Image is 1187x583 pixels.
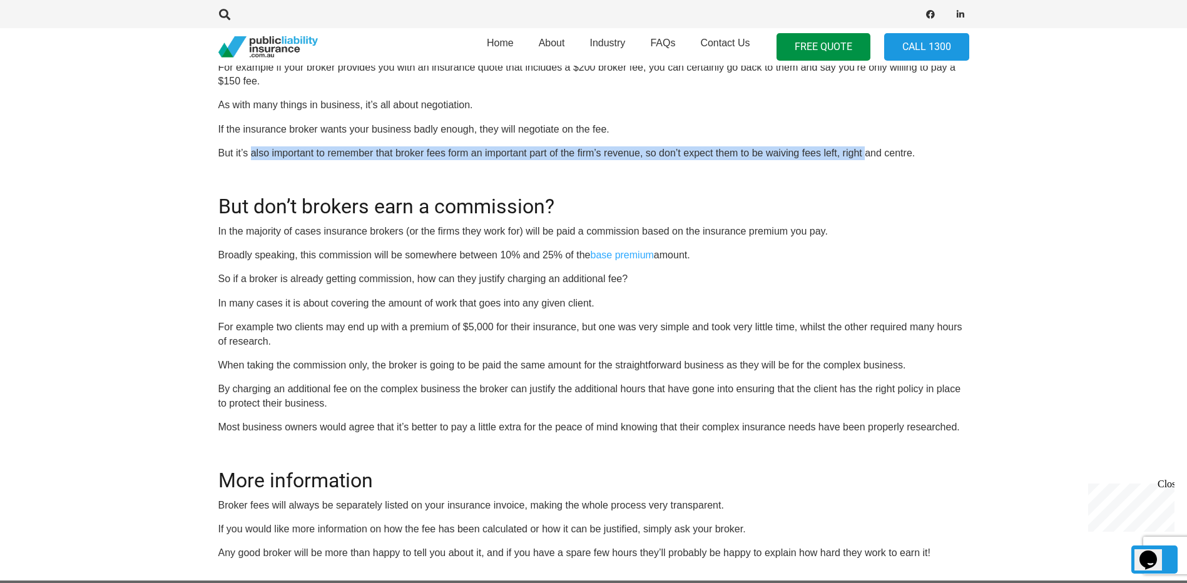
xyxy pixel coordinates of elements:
a: Facebook [922,6,939,23]
p: But it’s also important to remember that broker fees form an important part of the firm’s revenue... [218,146,969,160]
p: In many cases it is about covering the amount of work that goes into any given client. [218,297,969,310]
iframe: chat widget [1134,533,1174,570]
p: If the insurance broker wants your business badly enough, they will negotiate on the fee. [218,123,969,136]
a: LinkedIn [952,6,969,23]
p: Any good broker will be more than happy to tell you about it, and if you have a spare few hours t... [218,546,969,560]
p: Broker fees will always be separately listed on your insurance invoice, making the whole process ... [218,499,969,512]
span: Contact Us [700,38,750,48]
p: When taking the commission only, the broker is going to be paid the same amount for the straightf... [218,358,969,372]
span: Industry [589,38,625,48]
a: FAQs [638,24,688,69]
a: Industry [577,24,638,69]
p: If you would like more information on how the fee has been calculated or how it can be justified,... [218,522,969,536]
p: In the majority of cases insurance brokers (or the firms they work for) will be paid a commission... [218,225,969,238]
span: FAQs [650,38,675,48]
a: Search [213,9,238,20]
h2: More information [218,454,969,492]
a: Call 1300 [884,33,969,61]
p: Broadly speaking, this commission will be somewhere between 10% and 25% of the amount. [218,248,969,262]
p: So if a broker is already getting commission, how can they justify charging an additional fee? [218,272,969,286]
a: About [526,24,578,69]
a: Back to top [1131,545,1178,574]
a: base premium [590,250,653,260]
span: About [539,38,565,48]
a: FREE QUOTE [777,33,870,61]
a: Home [474,24,526,69]
h2: But don’t brokers earn a commission? [218,180,969,218]
a: Contact Us [688,24,762,69]
span: Home [487,38,514,48]
p: For example two clients may end up with a premium of $5,000 for their insurance, but one was very... [218,320,969,348]
a: pli_logotransparent [218,36,318,58]
iframe: chat widget [1083,479,1174,532]
p: As with many things in business, it’s all about negotiation. [218,98,969,112]
p: By charging an additional fee on the complex business the broker can justify the additional hours... [218,382,969,410]
div: Chat live with an agent now!Close [5,5,86,91]
p: For example if your broker provides you with an insurance quote that includes a $200 broker fee, ... [218,61,969,89]
p: Most business owners would agree that it’s better to pay a little extra for the peace of mind kno... [218,420,969,434]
